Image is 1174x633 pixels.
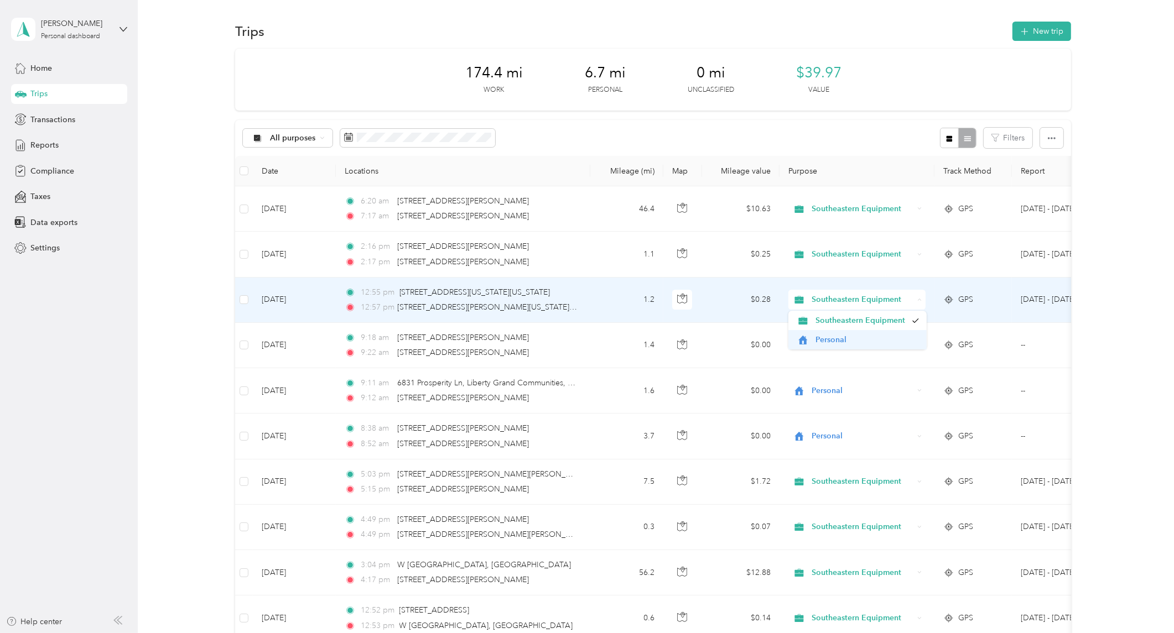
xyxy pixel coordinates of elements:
td: 46.4 [590,186,663,232]
td: Sep 1 - 30, 2025 [1012,550,1113,595]
td: $0.00 [702,414,780,459]
span: GPS [958,203,973,215]
th: Report [1012,156,1113,186]
span: 12:52 pm [361,604,394,616]
span: 8:52 am [361,438,392,450]
span: [STREET_ADDRESS][PERSON_NAME] [397,257,529,266]
span: Southeastern Equipment [812,203,913,215]
td: $0.07 [702,505,780,550]
span: 3:04 pm [361,559,392,571]
button: Help center [6,616,63,627]
td: [DATE] [253,459,336,505]
span: Settings [30,242,60,254]
span: 6831 Prosperity Ln, Liberty Grand Communities, [GEOGRAPHIC_DATA], [GEOGRAPHIC_DATA] [397,378,731,388]
button: New trip [1012,22,1071,41]
th: Track Method [934,156,1012,186]
td: Sep 1 - 30, 2025 [1012,278,1113,323]
th: Purpose [780,156,934,186]
span: [STREET_ADDRESS][PERSON_NAME] [397,211,529,221]
span: Southeastern Equipment [812,521,913,533]
td: -- [1012,414,1113,459]
th: Map [663,156,702,186]
span: GPS [958,475,973,488]
th: Mileage value [702,156,780,186]
td: $0.00 [702,323,780,368]
td: 3.7 [590,414,663,459]
span: [STREET_ADDRESS][PERSON_NAME] [397,439,529,448]
span: [STREET_ADDRESS][PERSON_NAME] [397,393,529,402]
span: [STREET_ADDRESS][PERSON_NAME] [397,348,529,357]
p: Work [484,85,504,95]
td: Sep 1 - 30, 2025 [1012,232,1113,277]
span: Southeastern Equipment [812,294,913,306]
span: All purposes [271,134,316,142]
span: Personal [812,430,913,442]
span: 9:18 am [361,332,392,344]
span: [STREET_ADDRESS][PERSON_NAME][US_STATE][US_STATE] [397,302,610,312]
span: 174.4 mi [465,64,523,82]
span: GPS [958,339,973,351]
span: [STREET_ADDRESS][PERSON_NAME] [397,484,529,494]
td: [DATE] [253,323,336,368]
span: 2:16 pm [361,240,392,253]
th: Locations [336,156,590,186]
td: -- [1012,323,1113,368]
td: 7.5 [590,459,663,505]
span: Data exports [30,217,77,228]
p: Value [808,85,829,95]
th: Date [253,156,336,186]
span: [STREET_ADDRESS][PERSON_NAME] [397,196,529,206]
span: $39.97 [796,64,841,82]
td: Sep 1 - 30, 2025 [1012,186,1113,232]
span: GPS [958,248,973,260]
h1: Trips [235,25,264,37]
span: 5:15 pm [361,483,392,495]
td: 1.4 [590,323,663,368]
span: Southeastern Equipment [812,612,913,624]
td: $1.72 [702,459,780,505]
span: 12:55 pm [361,286,394,299]
span: Trips [30,88,48,100]
td: 0.3 [590,505,663,550]
td: $0.25 [702,232,780,277]
span: Southeastern Equipment [812,248,913,260]
span: W [GEOGRAPHIC_DATA], [GEOGRAPHIC_DATA] [399,621,573,630]
span: 12:53 pm [361,620,394,632]
span: GPS [958,294,973,306]
td: $10.63 [702,186,780,232]
td: $0.00 [702,368,780,414]
span: [STREET_ADDRESS][PERSON_NAME] [397,423,529,433]
p: Unclassified [688,85,734,95]
span: 9:11 am [361,377,392,389]
span: Home [30,62,52,74]
span: Reports [30,139,59,151]
span: 9:22 am [361,347,392,359]
span: 9:12 am [361,392,392,404]
span: GPS [958,385,973,397]
span: 4:17 pm [361,574,392,586]
span: [STREET_ADDRESS][PERSON_NAME] [397,515,529,524]
td: [DATE] [253,278,336,323]
div: Personal dashboard [41,33,100,40]
span: [STREET_ADDRESS][PERSON_NAME][PERSON_NAME] [397,530,590,539]
span: Personal [812,385,913,397]
span: 2:17 pm [361,256,392,268]
td: $12.88 [702,550,780,595]
td: [DATE] [253,550,336,595]
td: [DATE] [253,414,336,459]
span: Compliance [30,165,74,177]
span: Southeastern Equipment [812,475,913,488]
span: Transactions [30,114,75,125]
span: 7:17 am [361,210,392,222]
span: GPS [958,430,973,442]
span: Taxes [30,191,50,202]
td: 1.6 [590,368,663,414]
td: [DATE] [253,186,336,232]
td: [DATE] [253,232,336,277]
td: Sep 1 - 30, 2025 [1012,459,1113,505]
td: [DATE] [253,368,336,414]
span: Southeastern Equipment [815,315,906,326]
span: GPS [958,612,973,624]
span: 5:03 pm [361,468,392,480]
